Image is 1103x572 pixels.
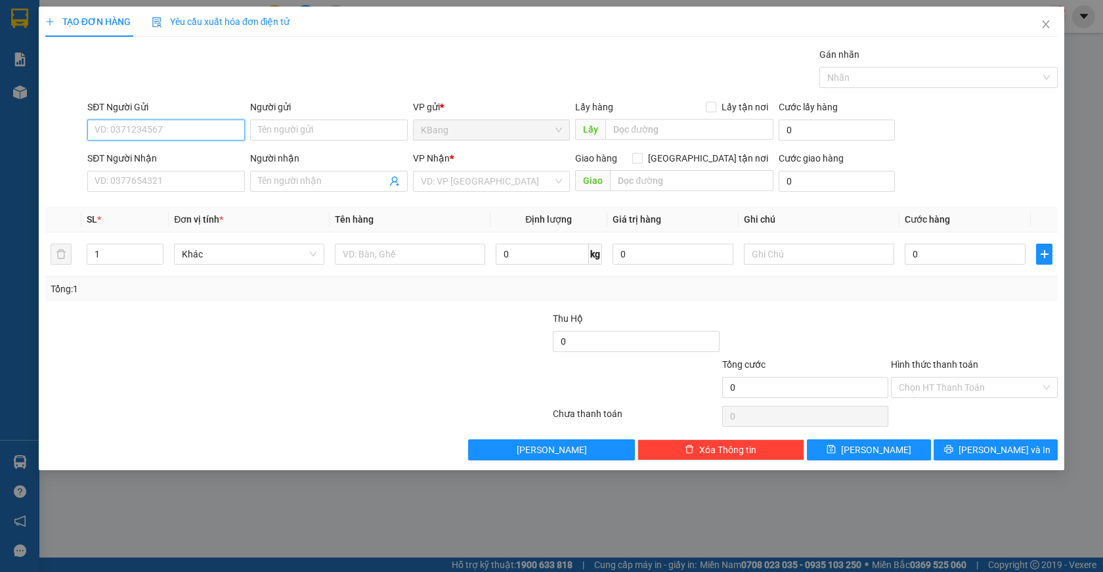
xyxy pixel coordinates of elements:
span: Lấy hàng [575,102,613,112]
span: TẠO ĐƠN HÀNG [45,16,131,27]
span: close [1041,19,1051,30]
span: Lấy [575,119,605,140]
input: Cước giao hàng [779,171,896,192]
span: Đơn vị tính [174,214,223,225]
button: deleteXóa Thông tin [638,439,804,460]
span: [PERSON_NAME] [517,443,587,457]
span: printer [944,445,953,455]
span: [PERSON_NAME] [841,443,911,457]
span: Giao hàng [575,153,617,164]
div: VP gửi [413,100,571,114]
div: SĐT Người Nhận [87,151,245,165]
input: Cước lấy hàng [779,120,896,141]
span: Xóa Thông tin [699,443,756,457]
span: Tổng cước [722,359,766,370]
span: Giá trị hàng [613,214,661,225]
span: Yêu cầu xuất hóa đơn điện tử [152,16,290,27]
div: Chưa thanh toán [551,407,721,429]
label: Cước lấy hàng [779,102,838,112]
label: Gán nhãn [819,49,859,60]
input: Ghi Chú [744,244,894,265]
button: delete [51,244,72,265]
span: delete [685,445,694,455]
span: plus [45,17,54,26]
input: 0 [613,244,733,265]
span: Định lượng [525,214,572,225]
input: VD: Bàn, Ghế [335,244,485,265]
button: plus [1036,244,1052,265]
span: plus [1037,249,1052,259]
span: SL [87,214,97,225]
span: save [827,445,836,455]
button: printer[PERSON_NAME] và In [934,439,1058,460]
label: Hình thức thanh toán [891,359,978,370]
span: Thu Hộ [553,313,583,324]
span: VP Nhận [413,153,450,164]
span: user-add [389,176,400,187]
button: [PERSON_NAME] [468,439,635,460]
span: Cước hàng [905,214,950,225]
span: Giao [575,170,610,191]
div: Người gửi [250,100,408,114]
img: icon [152,17,162,28]
span: Lấy tận nơi [716,100,773,114]
span: KBang [421,120,563,140]
span: [PERSON_NAME] và In [959,443,1050,457]
div: Người nhận [250,151,408,165]
span: Tên hàng [335,214,374,225]
input: Dọc đường [605,119,773,140]
span: [GEOGRAPHIC_DATA] tận nơi [643,151,773,165]
div: SĐT Người Gửi [87,100,245,114]
label: Cước giao hàng [779,153,844,164]
input: Dọc đường [610,170,773,191]
span: kg [589,244,602,265]
span: Khác [182,244,316,264]
button: Close [1027,7,1064,43]
button: save[PERSON_NAME] [807,439,931,460]
div: Tổng: 1 [51,282,426,296]
th: Ghi chú [739,207,899,232]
